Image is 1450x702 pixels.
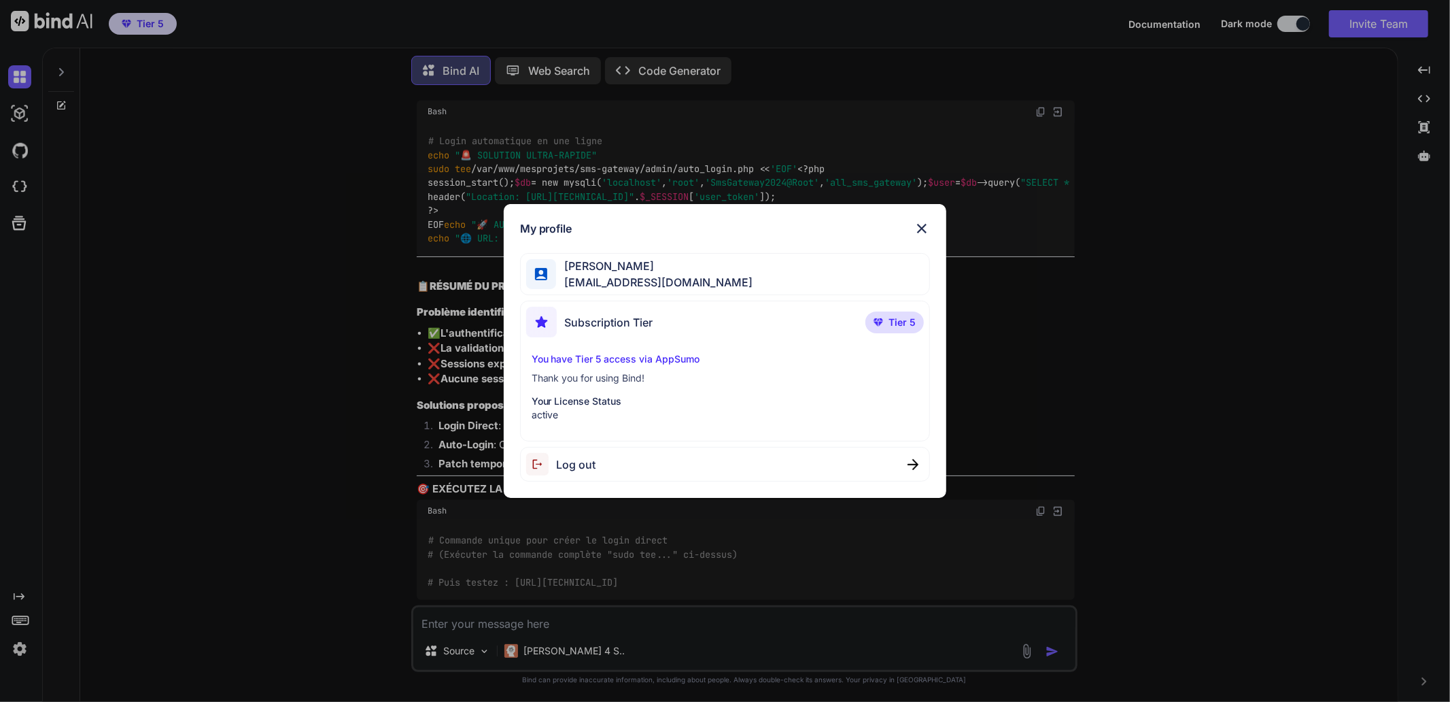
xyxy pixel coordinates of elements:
img: close [908,459,918,470]
img: subscription [526,307,557,337]
img: logout [526,453,557,475]
p: active [532,408,919,422]
span: Log out [557,456,596,473]
h1: My profile [520,220,572,237]
img: close [914,220,930,237]
img: premium [874,318,883,327]
img: profile [535,268,548,281]
span: Subscription Tier [565,314,653,331]
p: Your License Status [532,395,919,408]
span: [EMAIL_ADDRESS][DOMAIN_NAME] [556,274,753,290]
span: Tier 5 [888,316,916,329]
p: Thank you for using Bind! [532,371,919,385]
p: You have Tier 5 access via AppSumo [532,352,919,366]
span: [PERSON_NAME] [556,258,753,274]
